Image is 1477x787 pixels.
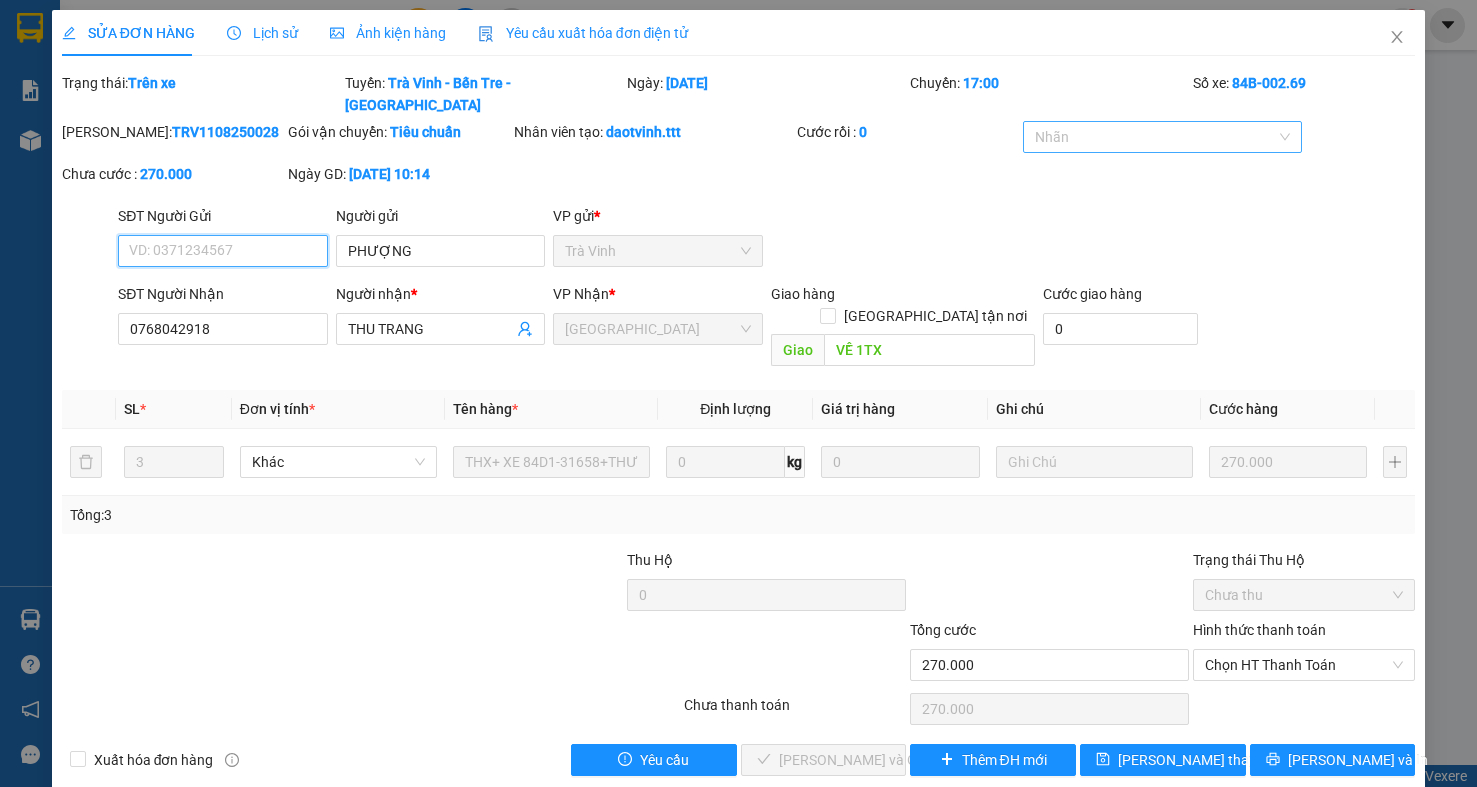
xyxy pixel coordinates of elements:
button: delete [70,446,102,478]
span: Xuất hóa đơn hàng [86,749,222,771]
button: Close [1369,10,1425,66]
input: Ghi Chú [996,446,1193,478]
div: Trạng thái: [60,72,343,116]
div: Người nhận [336,283,546,305]
span: Giá trị hàng [821,401,895,417]
input: Cước giao hàng [1043,313,1198,345]
div: Tổng: 3 [70,504,572,526]
div: SĐT Người Gửi [118,205,328,227]
span: Chưa thu [1205,580,1403,610]
div: Cước rồi : [797,121,1019,143]
b: 270.000 [140,166,192,182]
div: Tuyến: [343,72,626,116]
span: printer [1266,752,1280,768]
label: Cước giao hàng [1043,286,1142,302]
b: 0 [859,124,867,140]
span: Lịch sử [227,25,298,41]
b: 84B-002.69 [1232,75,1306,91]
span: Định lượng [700,401,771,417]
button: exclamation-circleYêu cầu [571,744,737,776]
div: Nhân viên tạo: [514,121,793,143]
b: 17:00 [963,75,999,91]
div: Ngày GD: [288,163,510,185]
span: exclamation-circle [618,752,632,768]
div: Chưa thanh toán [682,694,908,729]
b: [DATE] [666,75,708,91]
button: printer[PERSON_NAME] và In [1250,744,1416,776]
span: Cước hàng [1209,401,1278,417]
span: kg [785,446,805,478]
label: Hình thức thanh toán [1193,622,1326,638]
div: VP gửi [553,205,763,227]
div: [PERSON_NAME]: [62,121,284,143]
span: Yêu cầu [640,749,689,771]
span: [PERSON_NAME] và In [1288,749,1428,771]
th: Ghi chú [988,390,1201,429]
span: edit [62,26,76,40]
img: icon [478,26,494,42]
span: Ảnh kiện hàng [330,25,446,41]
div: Số xe: [1191,72,1417,116]
span: Thu Hộ [627,552,673,568]
div: Chưa cước : [62,163,284,185]
button: plus [1383,446,1407,478]
div: Chuyến: [908,72,1191,116]
b: Trên xe [128,75,176,91]
input: VD: Bàn, Ghế [453,446,650,478]
span: Yêu cầu xuất hóa đơn điện tử [478,25,689,41]
span: [PERSON_NAME] thay đổi [1118,749,1278,771]
b: [DATE] 10:14 [349,166,430,182]
button: check[PERSON_NAME] và Giao hàng [741,744,907,776]
span: Tên hàng [453,401,518,417]
input: 0 [821,446,979,478]
span: save [1096,752,1110,768]
button: save[PERSON_NAME] thay đổi [1080,744,1246,776]
span: Chọn HT Thanh Toán [1205,650,1403,680]
span: SL [124,401,140,417]
b: Trà Vinh - Bến Tre - [GEOGRAPHIC_DATA] [345,75,511,113]
span: Đơn vị tính [240,401,315,417]
span: SỬA ĐƠN HÀNG [62,25,195,41]
b: Tiêu chuẩn [390,124,461,140]
span: info-circle [225,753,239,767]
span: VP Nhận [553,286,609,302]
input: Dọc đường [824,334,1035,366]
div: SĐT Người Nhận [118,283,328,305]
span: Giao hàng [771,286,835,302]
span: close [1389,29,1405,45]
b: TRV1108250028 [172,124,279,140]
div: Người gửi [336,205,546,227]
span: Tổng cước [910,622,976,638]
span: Giao [771,334,824,366]
div: Ngày: [625,72,908,116]
input: 0 [1209,446,1367,478]
span: clock-circle [227,26,241,40]
span: close-circle [1392,659,1404,671]
span: picture [330,26,344,40]
div: Gói vận chuyển: [288,121,510,143]
div: Trạng thái Thu Hộ [1193,549,1415,571]
span: plus [940,752,954,768]
span: Trà Vinh [565,236,751,266]
span: Thêm ĐH mới [962,749,1047,771]
span: user-add [517,321,533,337]
button: plusThêm ĐH mới [910,744,1076,776]
b: daotvinh.ttt [606,124,681,140]
span: [GEOGRAPHIC_DATA] tận nơi [836,305,1035,327]
span: Khác [252,447,425,477]
span: Sài Gòn [565,314,751,344]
